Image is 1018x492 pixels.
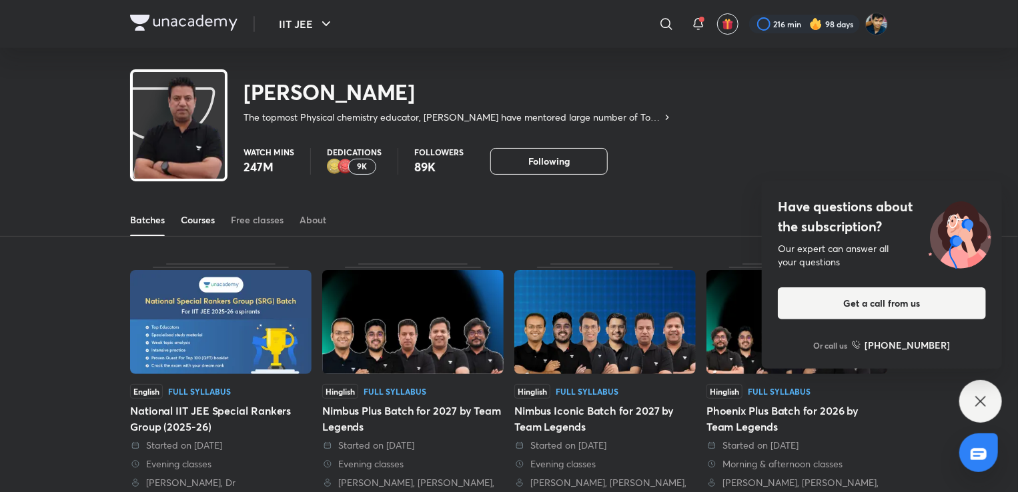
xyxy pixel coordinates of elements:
[322,384,358,399] span: Hinglish
[130,439,312,452] div: Started on 22 Aug 2025
[528,155,570,168] span: Following
[243,159,294,175] p: 247M
[181,204,215,236] a: Courses
[514,457,696,471] div: Evening classes
[243,148,294,156] p: Watch mins
[130,15,237,34] a: Company Logo
[809,17,823,31] img: streak
[364,387,426,395] div: Full Syllabus
[130,457,312,471] div: Evening classes
[243,111,662,124] p: The topmost Physical chemistry educator, [PERSON_NAME] have mentored large number of Top-100 rank...
[865,338,951,352] h6: [PHONE_NUMBER]
[722,18,734,30] img: avatar
[514,403,696,435] div: Nimbus Iconic Batch for 2027 by Team Legends
[514,384,550,399] span: Hinglish
[778,287,986,319] button: Get a call from us
[358,162,368,171] p: 9K
[322,270,504,374] img: Thumbnail
[514,439,696,452] div: Started on 20 Jun 2025
[748,387,811,395] div: Full Syllabus
[133,75,225,194] img: class
[322,457,504,471] div: Evening classes
[414,148,464,156] p: Followers
[327,159,343,175] img: educator badge2
[414,159,464,175] p: 89K
[865,13,888,35] img: SHREYANSH GUPTA
[130,213,165,227] div: Batches
[490,148,608,175] button: Following
[918,197,1002,269] img: ttu_illustration_new.svg
[706,270,888,374] img: Thumbnail
[300,204,326,236] a: About
[130,15,237,31] img: Company Logo
[706,439,888,452] div: Started on 10 Jun 2025
[231,204,284,236] a: Free classes
[231,213,284,227] div: Free classes
[168,387,231,395] div: Full Syllabus
[814,339,848,351] p: Or call us
[130,384,163,399] span: English
[778,197,986,237] h4: Have questions about the subscription?
[181,213,215,227] div: Courses
[300,213,326,227] div: About
[706,403,888,435] div: Phoenix Plus Batch for 2026 by Team Legends
[717,13,738,35] button: avatar
[271,11,342,37] button: IIT JEE
[322,439,504,452] div: Started on 15 Jul 2025
[322,403,504,435] div: Nimbus Plus Batch for 2027 by Team Legends
[130,204,165,236] a: Batches
[514,270,696,374] img: Thumbnail
[130,270,312,374] img: Thumbnail
[778,242,986,269] div: Our expert can answer all your questions
[130,403,312,435] div: National IIT JEE Special Rankers Group (2025-26)
[706,457,888,471] div: Morning & afternoon classes
[338,159,354,175] img: educator badge1
[243,79,672,105] h2: [PERSON_NAME]
[327,148,382,156] p: Dedications
[556,387,618,395] div: Full Syllabus
[852,338,951,352] a: [PHONE_NUMBER]
[706,384,742,399] span: Hinglish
